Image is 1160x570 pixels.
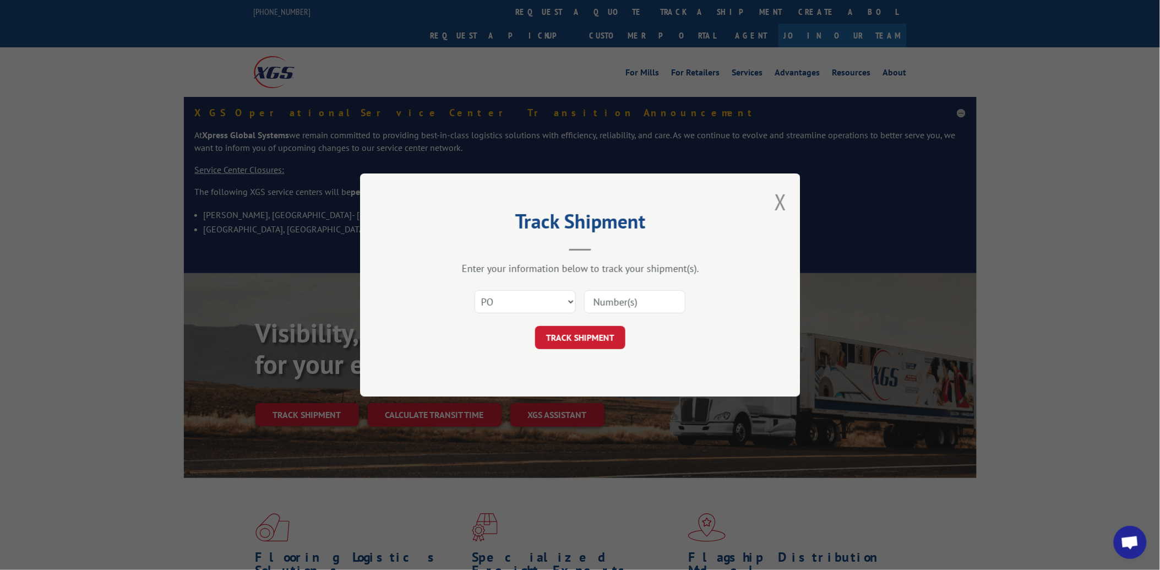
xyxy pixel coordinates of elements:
a: Open chat [1114,526,1147,559]
h2: Track Shipment [415,214,745,235]
input: Number(s) [584,290,685,313]
button: TRACK SHIPMENT [535,326,625,349]
button: Close modal [775,187,787,216]
div: Enter your information below to track your shipment(s). [415,262,745,275]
